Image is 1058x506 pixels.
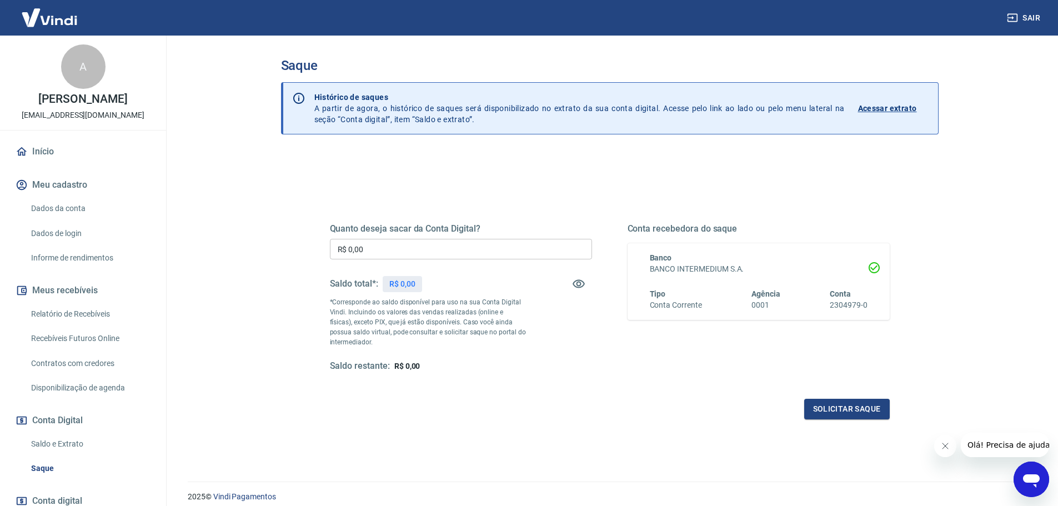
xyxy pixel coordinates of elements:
iframe: Message from company [961,433,1049,457]
a: Dados de login [27,222,153,245]
p: A partir de agora, o histórico de saques será disponibilizado no extrato da sua conta digital. Ac... [314,92,845,125]
span: Tipo [650,289,666,298]
button: Meu cadastro [13,173,153,197]
button: Solicitar saque [804,399,890,419]
p: Acessar extrato [858,103,917,114]
iframe: Close message [934,435,956,457]
a: Relatório de Recebíveis [27,303,153,325]
p: *Corresponde ao saldo disponível para uso na sua Conta Digital Vindi. Incluindo os valores das ve... [330,297,527,347]
button: Meus recebíveis [13,278,153,303]
p: [PERSON_NAME] [38,93,127,105]
span: Conta [830,289,851,298]
span: R$ 0,00 [394,362,420,370]
button: Sair [1005,8,1045,28]
a: Disponibilização de agenda [27,377,153,399]
a: Saque [27,457,153,480]
p: [EMAIL_ADDRESS][DOMAIN_NAME] [22,109,144,121]
h3: Saque [281,58,939,73]
h6: 0001 [751,299,780,311]
h5: Quanto deseja sacar da Conta Digital? [330,223,592,234]
a: Vindi Pagamentos [213,492,276,501]
a: Início [13,139,153,164]
h5: Saldo restante: [330,360,390,372]
a: Saldo e Extrato [27,433,153,455]
p: 2025 © [188,491,1031,503]
a: Recebíveis Futuros Online [27,327,153,350]
p: Histórico de saques [314,92,845,103]
p: R$ 0,00 [389,278,415,290]
h5: Conta recebedora do saque [628,223,890,234]
a: Acessar extrato [858,92,929,125]
h5: Saldo total*: [330,278,378,289]
span: Banco [650,253,672,262]
h6: BANCO INTERMEDIUM S.A. [650,263,868,275]
a: Informe de rendimentos [27,247,153,269]
span: Olá! Precisa de ajuda? [7,8,93,17]
span: Agência [751,289,780,298]
h6: Conta Corrente [650,299,702,311]
div: A [61,44,106,89]
a: Dados da conta [27,197,153,220]
iframe: Button to launch messaging window [1014,462,1049,497]
h6: 2304979-0 [830,299,868,311]
img: Vindi [13,1,86,34]
a: Contratos com credores [27,352,153,375]
button: Conta Digital [13,408,153,433]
